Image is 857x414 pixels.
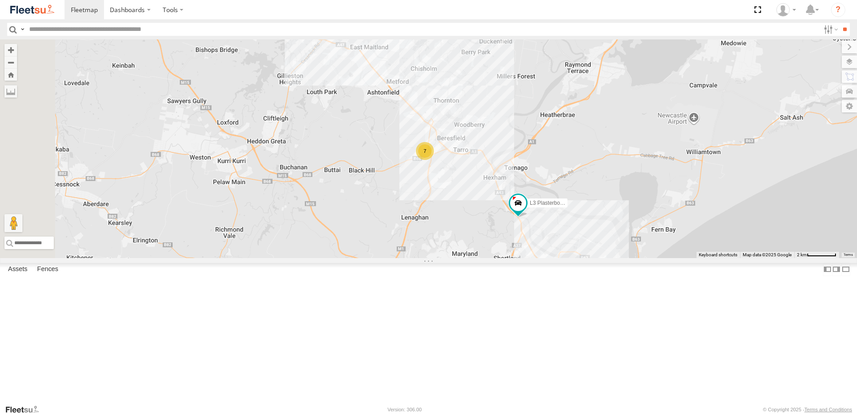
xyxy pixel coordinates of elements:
[4,44,17,56] button: Zoom in
[841,263,850,276] label: Hide Summary Table
[844,253,853,257] a: Terms (opens in new tab)
[5,405,46,414] a: Visit our Website
[820,23,840,36] label: Search Filter Options
[743,252,792,257] span: Map data ©2025 Google
[842,100,857,112] label: Map Settings
[4,85,17,98] label: Measure
[797,252,807,257] span: 2 km
[388,407,422,412] div: Version: 306.00
[4,214,22,232] button: Drag Pegman onto the map to open Street View
[831,3,845,17] i: ?
[4,56,17,69] button: Zoom out
[773,3,799,17] div: James Cullen
[530,200,582,206] span: L3 Plasterboard Truck
[763,407,852,412] div: © Copyright 2025 -
[416,142,434,160] div: 7
[823,263,832,276] label: Dock Summary Table to the Left
[805,407,852,412] a: Terms and Conditions
[832,263,841,276] label: Dock Summary Table to the Right
[9,4,56,16] img: fleetsu-logo-horizontal.svg
[4,263,32,276] label: Assets
[699,252,737,258] button: Keyboard shortcuts
[19,23,26,36] label: Search Query
[794,252,839,258] button: Map Scale: 2 km per 62 pixels
[4,69,17,81] button: Zoom Home
[33,263,63,276] label: Fences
